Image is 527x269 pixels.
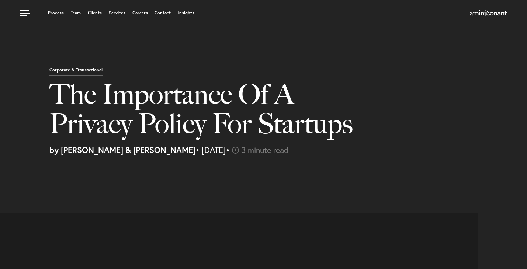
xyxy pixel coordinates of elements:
a: Process [48,11,64,15]
img: Amini & Conant [470,10,507,16]
a: Home [470,11,507,17]
span: 3 minute read [241,144,289,155]
p: Corporate & Transactional [49,68,103,76]
a: Careers [132,11,148,15]
a: Services [109,11,125,15]
a: Contact [155,11,171,15]
strong: by [PERSON_NAME] & [PERSON_NAME] [49,144,195,155]
h1: The Importance Of A Privacy Policy For Startups [49,80,380,146]
span: • [226,144,230,155]
a: Team [71,11,81,15]
a: Clients [88,11,102,15]
a: Insights [178,11,194,15]
img: icon-time-light.svg [232,147,239,154]
p: • [DATE] [49,146,521,154]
